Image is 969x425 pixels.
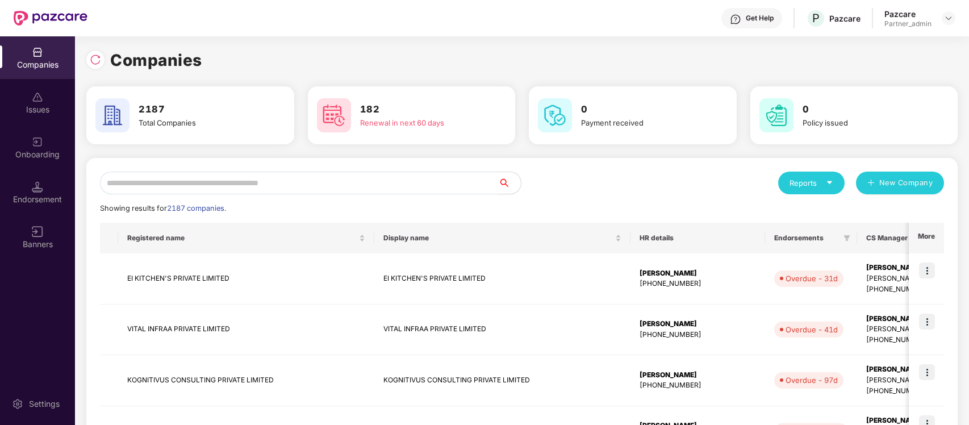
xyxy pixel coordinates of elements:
div: Overdue - 41d [786,324,838,335]
div: Total Companies [139,117,262,128]
h3: 2187 [139,102,262,117]
span: filter [841,231,853,245]
span: filter [843,235,850,241]
td: KOGNITIVUS CONSULTING PRIVATE LIMITED [118,355,374,406]
span: P [812,11,820,25]
div: Partner_admin [884,19,932,28]
td: EI KITCHEN'S PRIVATE LIMITED [118,253,374,305]
img: svg+xml;base64,PHN2ZyB3aWR0aD0iMTYiIGhlaWdodD0iMTYiIHZpZXdCb3g9IjAgMCAxNiAxNiIgZmlsbD0ibm9uZSIgeG... [32,226,43,238]
h3: 182 [360,102,483,117]
img: svg+xml;base64,PHN2ZyB4bWxucz0iaHR0cDovL3d3dy53My5vcmcvMjAwMC9zdmciIHdpZHRoPSI2MCIgaGVpZ2h0PSI2MC... [317,98,351,132]
img: icon [919,262,935,278]
div: Policy issued [803,117,926,128]
img: svg+xml;base64,PHN2ZyB4bWxucz0iaHR0cDovL3d3dy53My5vcmcvMjAwMC9zdmciIHdpZHRoPSI2MCIgaGVpZ2h0PSI2MC... [538,98,572,132]
img: svg+xml;base64,PHN2ZyB3aWR0aD0iMTQuNSIgaGVpZ2h0PSIxNC41IiB2aWV3Qm94PSIwIDAgMTYgMTYiIGZpbGw9Im5vbm... [32,181,43,193]
h3: 0 [803,102,926,117]
img: svg+xml;base64,PHN2ZyB4bWxucz0iaHR0cDovL3d3dy53My5vcmcvMjAwMC9zdmciIHdpZHRoPSI2MCIgaGVpZ2h0PSI2MC... [95,98,130,132]
span: plus [867,179,875,188]
td: KOGNITIVUS CONSULTING PRIVATE LIMITED [374,355,630,406]
span: Registered name [127,234,357,243]
span: search [498,178,521,188]
span: Endorsements [774,234,839,243]
img: New Pazcare Logo [14,11,87,26]
div: Payment received [581,117,704,128]
button: plusNew Company [856,172,944,194]
img: svg+xml;base64,PHN2ZyBpZD0iQ29tcGFuaWVzIiB4bWxucz0iaHR0cDovL3d3dy53My5vcmcvMjAwMC9zdmciIHdpZHRoPS... [32,47,43,58]
div: Overdue - 97d [786,374,838,386]
div: Reports [790,177,833,189]
td: VITAL INFRAA PRIVATE LIMITED [374,305,630,356]
div: [PERSON_NAME] [640,370,756,381]
img: svg+xml;base64,PHN2ZyBpZD0iSGVscC0zMngzMiIgeG1sbnM9Imh0dHA6Ly93d3cudzMub3JnLzIwMDAvc3ZnIiB3aWR0aD... [730,14,741,25]
div: Pazcare [884,9,932,19]
div: Settings [26,398,63,410]
span: Display name [383,234,613,243]
img: svg+xml;base64,PHN2ZyBpZD0iU2V0dGluZy0yMHgyMCIgeG1sbnM9Imh0dHA6Ly93d3cudzMub3JnLzIwMDAvc3ZnIiB3aW... [12,398,23,410]
th: Registered name [118,223,374,253]
img: svg+xml;base64,PHN2ZyB4bWxucz0iaHR0cDovL3d3dy53My5vcmcvMjAwMC9zdmciIHdpZHRoPSI2MCIgaGVpZ2h0PSI2MC... [759,98,793,132]
img: svg+xml;base64,PHN2ZyBpZD0iSXNzdWVzX2Rpc2FibGVkIiB4bWxucz0iaHR0cDovL3d3dy53My5vcmcvMjAwMC9zdmciIH... [32,91,43,103]
h3: 0 [581,102,704,117]
div: [PHONE_NUMBER] [640,380,756,391]
button: search [498,172,521,194]
div: Renewal in next 60 days [360,117,483,128]
span: New Company [879,177,933,189]
span: caret-down [826,179,833,186]
img: svg+xml;base64,PHN2ZyBpZD0iUmVsb2FkLTMyeDMyIiB4bWxucz0iaHR0cDovL3d3dy53My5vcmcvMjAwMC9zdmciIHdpZH... [90,54,101,65]
div: [PERSON_NAME] [640,268,756,279]
div: [PERSON_NAME] [640,319,756,330]
img: svg+xml;base64,PHN2ZyB3aWR0aD0iMjAiIGhlaWdodD0iMjAiIHZpZXdCb3g9IjAgMCAyMCAyMCIgZmlsbD0ibm9uZSIgeG... [32,136,43,148]
span: 2187 companies. [167,204,226,213]
div: Get Help [746,14,774,23]
div: Overdue - 31d [786,273,838,284]
th: HR details [630,223,765,253]
td: EI KITCHEN'S PRIVATE LIMITED [374,253,630,305]
th: More [909,223,944,253]
span: Showing results for [100,204,226,213]
img: svg+xml;base64,PHN2ZyBpZD0iRHJvcGRvd24tMzJ4MzIiIHhtbG5zPSJodHRwOi8vd3d3LnczLm9yZy8yMDAwL3N2ZyIgd2... [944,14,953,23]
img: icon [919,364,935,380]
th: Display name [374,223,630,253]
div: Pazcare [829,13,861,24]
img: icon [919,314,935,330]
td: VITAL INFRAA PRIVATE LIMITED [118,305,374,356]
div: [PHONE_NUMBER] [640,330,756,340]
h1: Companies [110,48,202,73]
div: [PHONE_NUMBER] [640,278,756,289]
